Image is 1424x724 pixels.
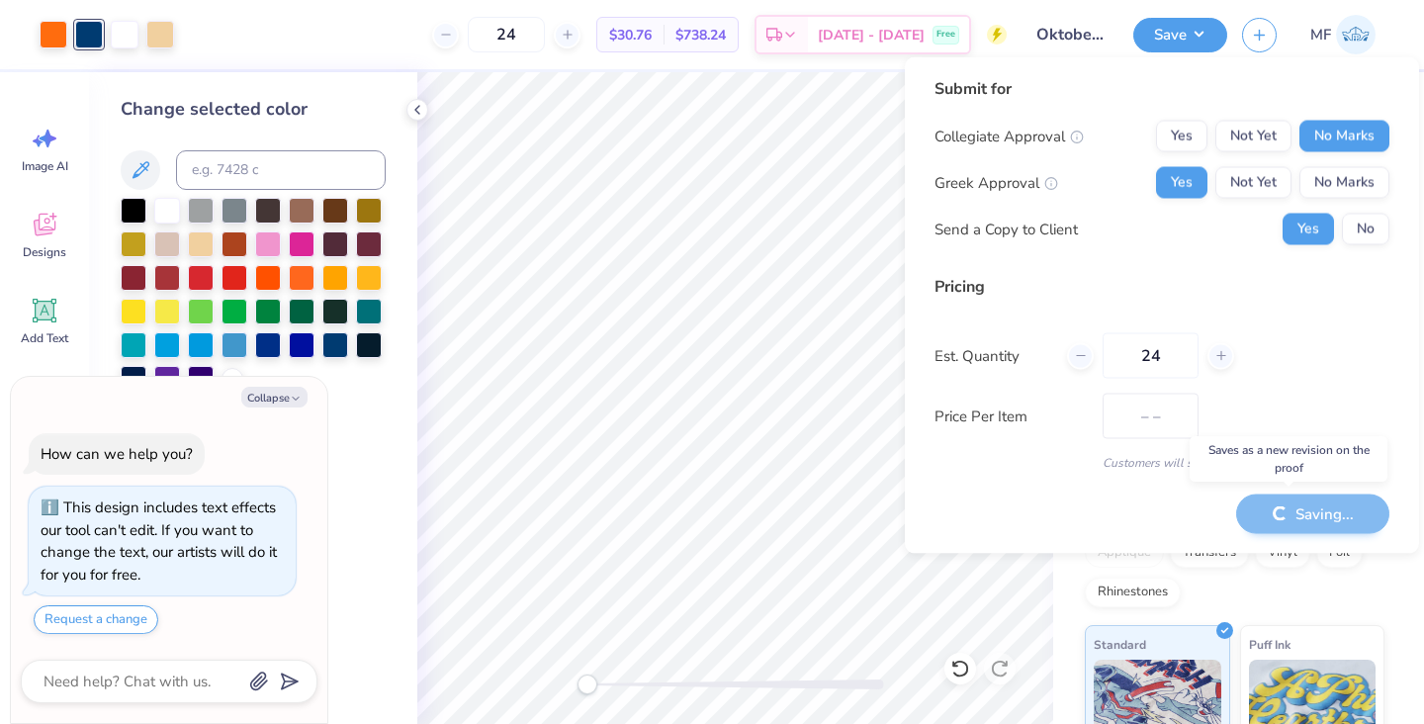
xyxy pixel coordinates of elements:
[1215,167,1291,199] button: Not Yet
[675,25,726,45] span: $738.24
[1156,167,1207,199] button: Yes
[1301,15,1384,54] a: MF
[1283,214,1334,245] button: Yes
[1299,167,1389,199] button: No Marks
[1299,121,1389,152] button: No Marks
[468,17,545,52] input: – –
[609,25,652,45] span: $30.76
[1133,18,1227,52] button: Save
[934,275,1389,299] div: Pricing
[121,96,386,123] div: Change selected color
[1022,15,1118,54] input: Untitled Design
[934,405,1088,427] label: Price Per Item
[1103,333,1199,379] input: – –
[241,387,308,407] button: Collapse
[23,244,66,260] span: Designs
[934,344,1052,367] label: Est. Quantity
[1156,121,1207,152] button: Yes
[34,605,158,634] button: Request a change
[22,158,68,174] span: Image AI
[1215,121,1291,152] button: Not Yet
[934,454,1389,472] div: Customers will see this price on HQ.
[1094,634,1146,655] span: Standard
[934,77,1389,101] div: Submit for
[1190,436,1387,482] div: Saves as a new revision on the proof
[578,675,597,694] div: Accessibility label
[818,25,925,45] span: [DATE] - [DATE]
[1336,15,1376,54] img: Mia Fredrick
[934,171,1058,194] div: Greek Approval
[934,218,1078,240] div: Send a Copy to Client
[1342,214,1389,245] button: No
[176,150,386,190] input: e.g. 7428 c
[41,444,193,464] div: How can we help you?
[1310,24,1331,46] span: MF
[1249,634,1290,655] span: Puff Ink
[21,330,68,346] span: Add Text
[936,28,955,42] span: Free
[1085,578,1181,607] div: Rhinestones
[41,498,277,585] div: This design includes text effects our tool can't edit. If you want to change the text, our artist...
[934,125,1084,147] div: Collegiate Approval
